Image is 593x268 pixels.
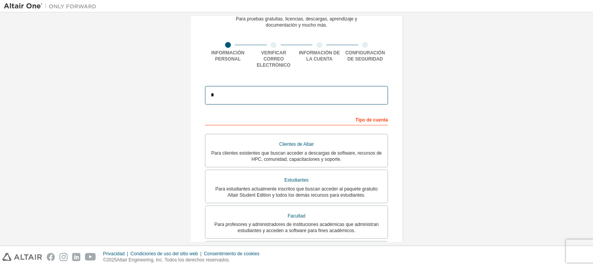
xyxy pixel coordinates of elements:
font: © [103,257,107,263]
img: linkedin.svg [72,253,80,261]
img: youtube.svg [85,253,96,261]
font: Altair Engineering, Inc. Todos los derechos reservados. [117,257,230,263]
font: Estudiantes [285,177,309,183]
font: Información personal [211,50,244,62]
font: Configuración de seguridad [345,50,385,62]
font: Para clientes existentes que buscan acceder a descargas de software, recursos de HPC, comunidad, ... [211,150,382,162]
font: 2025 [107,257,117,263]
font: Consentimiento de cookies [204,251,259,256]
font: Información de la cuenta [299,50,340,62]
font: Clientes de Altair [279,142,314,147]
font: Condiciones de uso del sitio web [130,251,198,256]
img: facebook.svg [47,253,55,261]
img: altair_logo.svg [2,253,42,261]
font: Verificar correo electrónico [257,50,290,68]
font: Privacidad [103,251,125,256]
img: Altair Uno [4,2,100,10]
font: Para pruebas gratuitas, licencias, descargas, aprendizaje y [236,16,357,22]
font: Para estudiantes actualmente inscritos que buscan acceder al paquete gratuito Altair Student Edit... [215,186,378,198]
font: documentación y mucho más. [266,22,327,28]
font: Para profesores y administradores de instituciones académicas que administran estudiantes y acced... [214,222,379,233]
font: Facultad [288,213,305,219]
font: Tipo de cuenta [356,117,388,123]
img: instagram.svg [59,253,68,261]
